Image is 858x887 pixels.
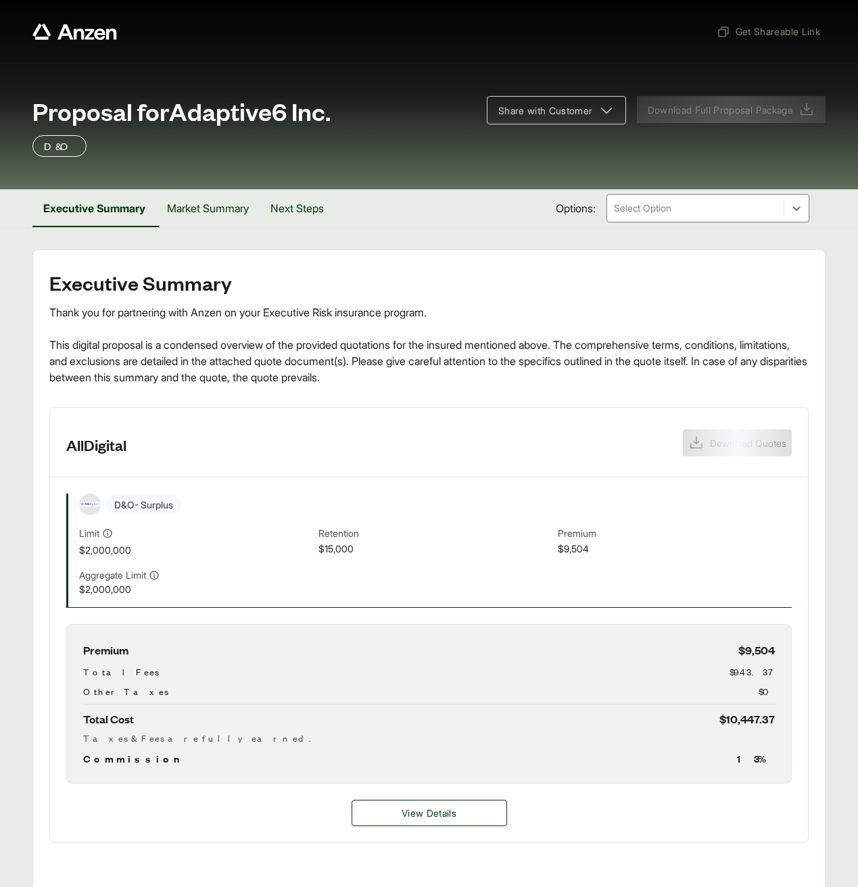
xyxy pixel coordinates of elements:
span: Download Full Proposal Package [648,103,794,117]
span: View Details [402,806,456,820]
span: 13 % [737,750,775,767]
span: Premium [83,641,128,659]
a: AllDigital details [352,800,507,826]
span: Total Fees [83,665,159,679]
span: Premium [558,526,792,542]
button: Get Shareable Link [711,19,826,44]
span: $15,000 [318,542,552,557]
span: D&O - Surplus [106,495,181,514]
span: $2,000,000 [79,582,313,596]
span: Retention [318,526,552,542]
span: Options: [556,200,596,216]
span: $10,447.37 [719,710,775,728]
span: $943.37 [730,665,775,679]
span: $0 [759,684,775,698]
button: Executive Summary [32,189,156,227]
div: Thank you for partnering with Anzen on your Executive Risk insurance program. This digital propos... [49,304,809,385]
span: $9,504 [738,641,775,659]
button: View Details [352,800,507,826]
div: Taxes & Fees are fully earned. [83,731,775,745]
span: Limit [79,526,99,540]
button: Market Summary [156,189,260,227]
span: Proposal for Adaptive6 Inc. [32,97,331,124]
h3: AllDigital [66,435,126,455]
p: D&O [44,138,75,154]
a: Anzen website [32,24,117,40]
span: Get Shareable Link [717,24,820,39]
h2: Executive Summary [49,272,809,293]
button: Share with Customer [487,96,626,124]
span: $2,000,000 [79,543,313,557]
span: $9,504 [558,542,792,557]
button: Next Steps [260,189,335,227]
span: Share with Customer [498,103,593,118]
span: Total Cost [83,710,134,728]
span: Other Taxes [83,684,168,698]
span: Commission [83,750,186,767]
span: Aggregate Limit [79,568,146,582]
img: AllDigital [80,502,100,506]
